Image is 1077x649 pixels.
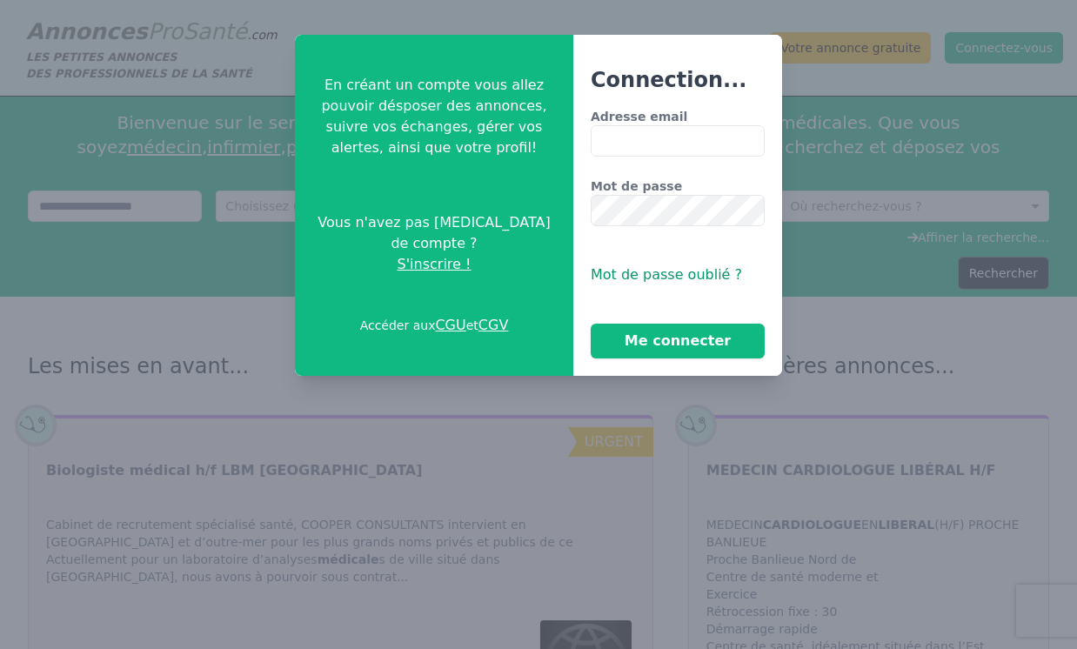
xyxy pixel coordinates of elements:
[435,317,465,333] a: CGU
[309,212,559,254] span: Vous n'avez pas [MEDICAL_DATA] de compte ?
[478,317,509,333] a: CGV
[591,108,765,125] label: Adresse email
[360,315,509,336] p: Accéder aux et
[591,177,765,195] label: Mot de passe
[591,266,742,283] span: Mot de passe oublié ?
[309,75,559,158] p: En créant un compte vous allez pouvoir désposer des annonces, suivre vos échanges, gérer vos aler...
[591,324,765,358] button: Me connecter
[591,66,765,94] h3: Connection...
[398,254,472,275] span: S'inscrire !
